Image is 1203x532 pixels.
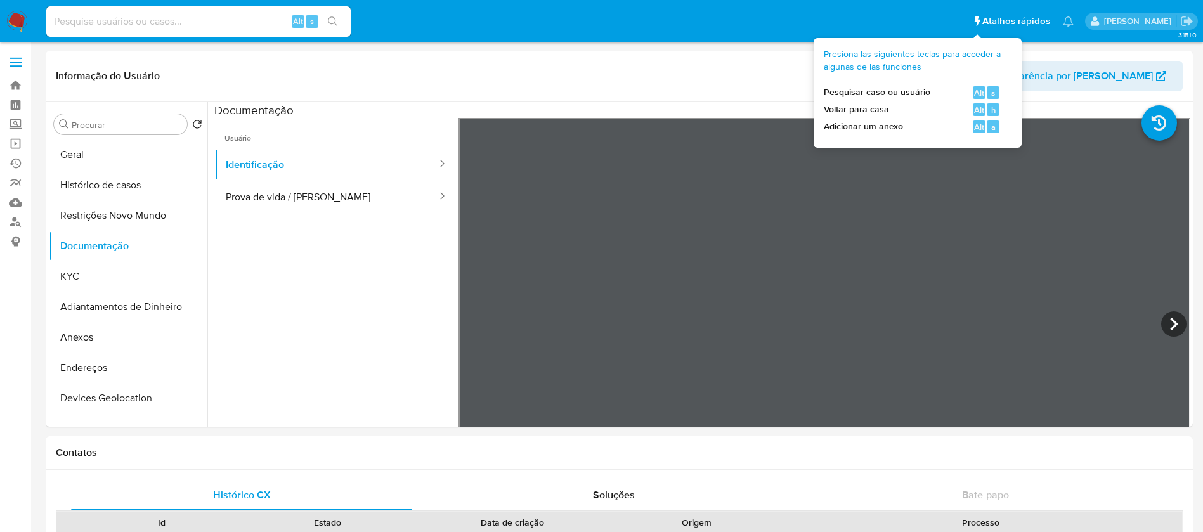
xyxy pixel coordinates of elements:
div: Data de criação [420,516,605,529]
div: Origem [623,516,771,529]
span: Voltar para casa [824,103,889,116]
h1: Informação do Usuário [56,70,160,82]
span: Histórico CX [213,488,271,502]
span: Alt [974,104,984,116]
button: Veja Aparência por [PERSON_NAME] [967,61,1183,91]
p: renata.fdelgado@mercadopago.com.br [1104,15,1176,27]
span: Adicionar um anexo [824,120,903,133]
span: a [991,121,996,133]
button: Restrições Novo Mundo [49,200,207,231]
a: Sair [1180,15,1193,28]
span: Soluções [593,488,635,502]
span: s [310,15,314,27]
span: Alt [974,121,984,133]
span: s [991,87,995,99]
button: search-icon [320,13,346,30]
span: Presiona las siguientes teclas para acceder a algunas de las funciones [824,48,1001,73]
button: Dispositivos Point [49,413,207,444]
span: Alt [974,87,984,99]
button: Histórico de casos [49,170,207,200]
span: Bate-papo [962,488,1009,502]
span: Atalhos rápidos [982,15,1050,28]
button: Devices Geolocation [49,383,207,413]
button: Retornar ao pedido padrão [192,119,202,133]
div: Estado [254,516,402,529]
span: Pesquisar caso ou usuário [824,86,930,99]
button: Geral [49,139,207,170]
button: KYC [49,261,207,292]
h1: Contatos [56,446,1183,459]
div: Processo [789,516,1173,529]
input: Procurar [72,119,182,131]
div: Id [88,516,236,529]
span: h [991,104,996,116]
button: Documentação [49,231,207,261]
button: Anexos [49,322,207,353]
span: Veja Aparência por [PERSON_NAME] [984,61,1153,91]
button: Adiantamentos de Dinheiro [49,292,207,322]
span: Alt [293,15,303,27]
a: Notificações [1063,16,1074,27]
input: Pesquise usuários ou casos... [46,13,351,30]
button: Endereços [49,353,207,383]
button: Procurar [59,119,69,129]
